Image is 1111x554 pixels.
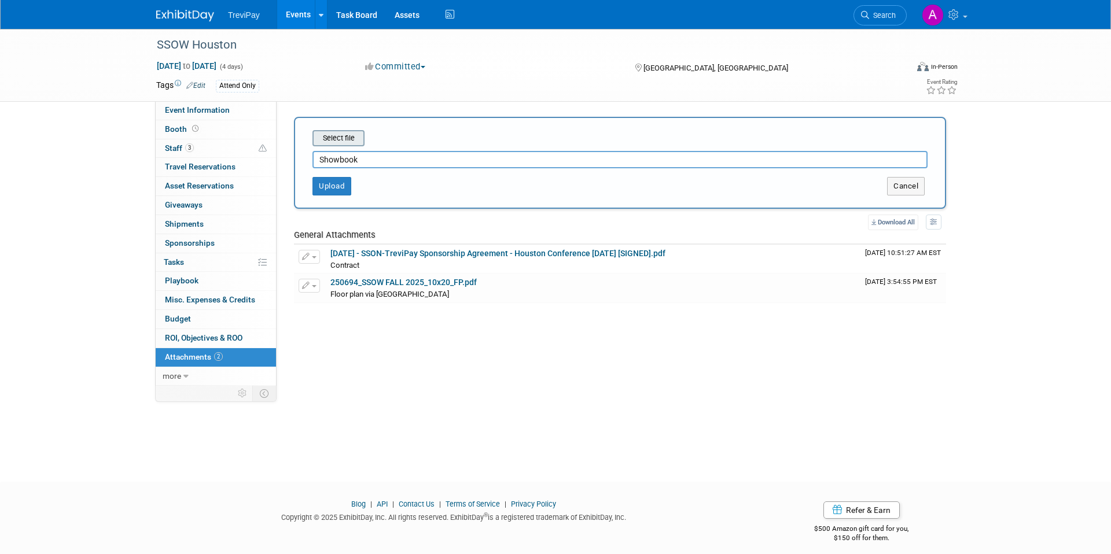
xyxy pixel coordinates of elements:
[156,509,751,523] div: Copyright © 2025 ExhibitDay, Inc. All rights reserved. ExhibitDay is a registered trademark of Ex...
[887,177,925,195] button: Cancel
[854,5,907,25] a: Search
[361,61,430,73] button: Committed
[156,348,276,367] a: Attachments2
[868,215,918,230] a: Download All
[165,238,215,248] span: Sponsorships
[214,352,223,361] span: 2
[165,219,204,228] span: Shipments
[190,124,201,133] span: Booth not reserved yet
[216,80,259,92] div: Attend Only
[330,278,477,287] a: 250694_SSOW FALL 2025_10x20_FP.pdf
[484,512,488,518] sup: ®
[860,245,946,274] td: Upload Timestamp
[330,249,665,258] a: [DATE] - SSON-TreviPay Sponsorship Agreement - Houston Conference [DATE] [SIGNED].pdf
[330,290,449,298] span: Floor plan via [GEOGRAPHIC_DATA]
[312,151,928,168] input: Enter description
[330,261,359,269] span: Contract
[294,230,376,240] span: General Attachments
[312,177,351,195] button: Upload
[165,200,203,209] span: Giveaways
[156,272,276,290] a: Playbook
[156,367,276,386] a: more
[181,61,192,71] span: to
[156,196,276,215] a: Giveaways
[389,500,397,508] span: |
[436,500,444,508] span: |
[156,329,276,348] a: ROI, Objectives & ROO
[930,62,958,71] div: In-Person
[869,11,896,20] span: Search
[643,64,788,72] span: [GEOGRAPHIC_DATA], [GEOGRAPHIC_DATA]
[922,4,944,26] img: Andy Duong
[228,10,260,20] span: TreviPay
[156,10,214,21] img: ExhibitDay
[165,276,198,285] span: Playbook
[502,500,509,508] span: |
[156,234,276,253] a: Sponsorships
[367,500,375,508] span: |
[165,333,242,342] span: ROI, Objectives & ROO
[163,371,181,381] span: more
[185,143,194,152] span: 3
[259,143,267,154] span: Potential Scheduling Conflict -- at least one attendee is tagged in another overlapping event.
[165,352,223,361] span: Attachments
[156,61,217,71] span: [DATE] [DATE]
[153,35,889,56] div: SSOW Houston
[446,500,500,508] a: Terms of Service
[165,295,255,304] span: Misc. Expenses & Credits
[165,314,191,323] span: Budget
[865,278,937,286] span: Upload Timestamp
[926,79,957,85] div: Event Rating
[233,386,253,401] td: Personalize Event Tab Strip
[917,62,929,71] img: Format-Inperson.png
[768,533,955,543] div: $150 off for them.
[165,162,236,171] span: Travel Reservations
[838,60,958,77] div: Event Format
[156,79,205,93] td: Tags
[219,63,243,71] span: (4 days)
[865,249,941,257] span: Upload Timestamp
[165,124,201,134] span: Booth
[351,500,366,508] a: Blog
[156,101,276,120] a: Event Information
[156,215,276,234] a: Shipments
[860,274,946,302] td: Upload Timestamp
[165,181,234,190] span: Asset Reservations
[377,500,388,508] a: API
[156,139,276,158] a: Staff3
[156,177,276,195] a: Asset Reservations
[768,516,955,543] div: $500 Amazon gift card for you,
[399,500,435,508] a: Contact Us
[156,253,276,272] a: Tasks
[511,500,556,508] a: Privacy Policy
[164,257,184,267] span: Tasks
[165,143,194,153] span: Staff
[156,158,276,176] a: Travel Reservations
[165,105,230,115] span: Event Information
[823,501,900,519] a: Refer & Earn
[156,310,276,328] a: Budget
[156,120,276,139] a: Booth
[186,82,205,90] a: Edit
[156,291,276,309] a: Misc. Expenses & Credits
[253,386,277,401] td: Toggle Event Tabs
